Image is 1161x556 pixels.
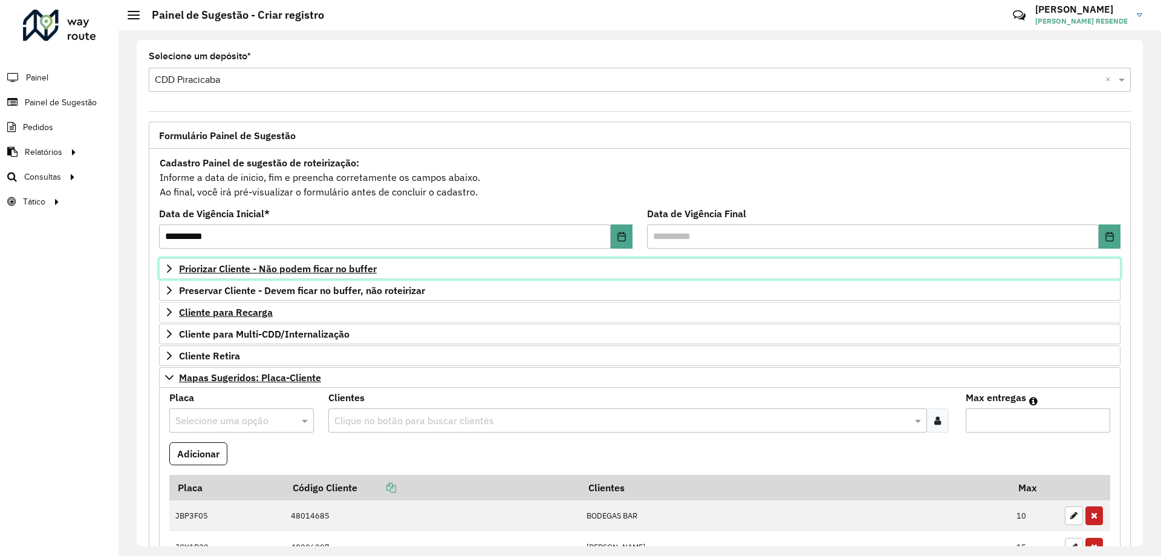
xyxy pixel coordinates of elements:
[25,146,62,159] span: Relatórios
[23,195,45,208] span: Tático
[966,390,1026,405] label: Max entregas
[160,157,359,169] strong: Cadastro Painel de sugestão de roteirização:
[159,131,296,140] span: Formulário Painel de Sugestão
[159,367,1120,388] a: Mapas Sugeridos: Placa-Cliente
[179,329,350,339] span: Cliente para Multi-CDD/Internalização
[140,8,324,22] h2: Painel de Sugestão - Criar registro
[1105,73,1116,87] span: Clear all
[285,500,580,532] td: 48014685
[179,307,273,317] span: Cliente para Recarga
[179,286,425,295] span: Preservar Cliente - Devem ficar no buffer, não roteirizar
[159,324,1120,344] a: Cliente para Multi-CDD/Internalização
[169,500,285,532] td: JBP3F05
[611,224,633,249] button: Choose Date
[1029,396,1038,406] em: Máximo de clientes que serão colocados na mesma rota com os clientes informados
[1035,16,1128,27] span: [PERSON_NAME] RESENDE
[169,442,227,465] button: Adicionar
[179,373,321,382] span: Mapas Sugeridos: Placa-Cliente
[580,475,1010,500] th: Clientes
[1010,500,1059,532] td: 10
[328,390,365,405] label: Clientes
[159,155,1120,200] div: Informe a data de inicio, fim e preencha corretamente os campos abaixo. Ao final, você irá pré-vi...
[357,482,396,494] a: Copiar
[25,96,97,109] span: Painel de Sugestão
[159,280,1120,301] a: Preservar Cliente - Devem ficar no buffer, não roteirizar
[149,49,251,64] label: Selecione um depósito
[580,500,1010,532] td: BODEGAS BAR
[1006,2,1032,28] a: Contato Rápido
[179,264,377,273] span: Priorizar Cliente - Não podem ficar no buffer
[159,206,270,221] label: Data de Vigência Inicial
[169,475,285,500] th: Placa
[1099,224,1120,249] button: Choose Date
[24,171,61,183] span: Consultas
[285,475,580,500] th: Código Cliente
[169,390,194,405] label: Placa
[159,345,1120,366] a: Cliente Retira
[159,302,1120,322] a: Cliente para Recarga
[159,258,1120,279] a: Priorizar Cliente - Não podem ficar no buffer
[1010,475,1059,500] th: Max
[1035,4,1128,15] h3: [PERSON_NAME]
[23,121,53,134] span: Pedidos
[647,206,746,221] label: Data de Vigência Final
[26,71,48,84] span: Painel
[179,351,240,361] span: Cliente Retira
